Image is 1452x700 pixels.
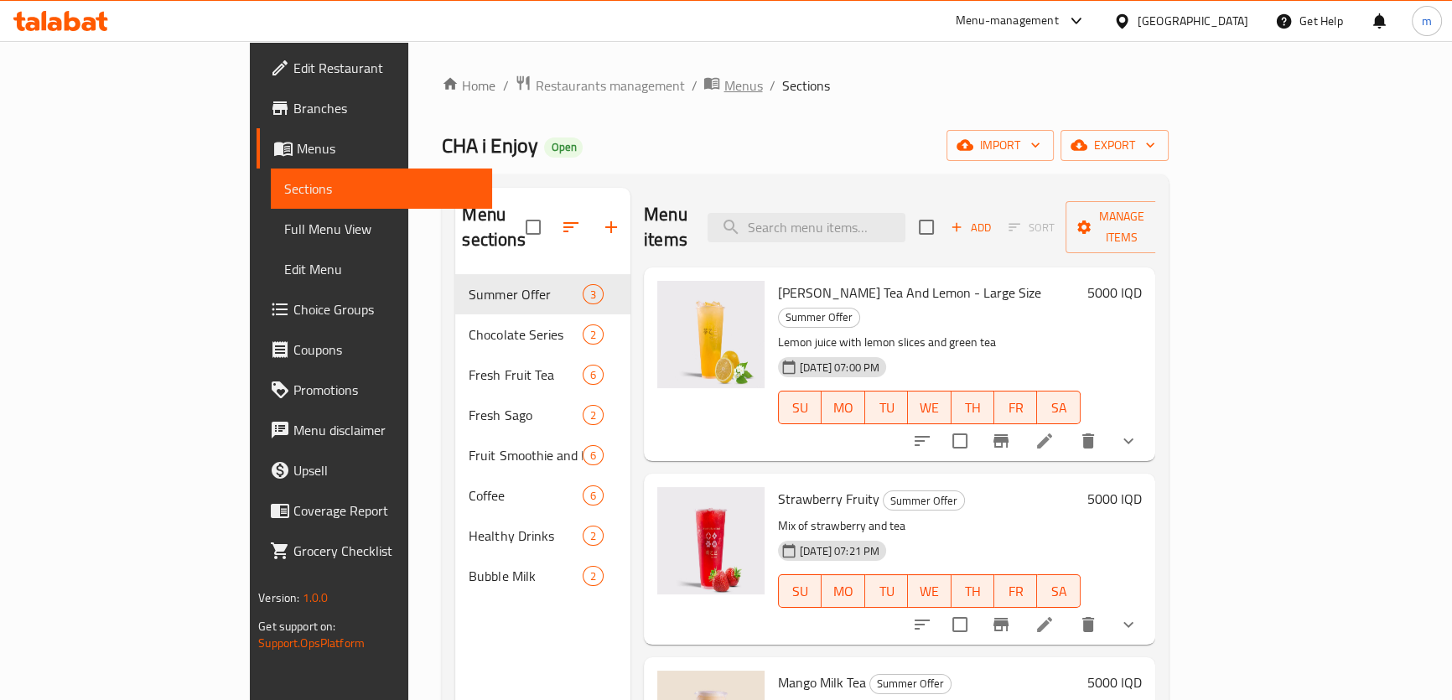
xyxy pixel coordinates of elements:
span: 2 [583,568,603,584]
span: Restaurants management [535,75,684,96]
a: Coverage Report [257,490,492,531]
button: delete [1068,604,1108,645]
span: MO [828,396,858,420]
button: show more [1108,604,1149,645]
span: 6 [583,448,603,464]
span: Select section first [998,215,1066,241]
span: SU [786,396,815,420]
div: Fresh Fruit Tea6 [455,355,630,395]
span: Promotions [293,380,479,400]
span: Summer Offer [469,284,582,304]
button: TU [865,574,908,608]
span: m [1422,12,1432,30]
button: TU [865,391,908,424]
span: Fresh Sago [469,405,582,425]
span: Upsell [293,460,479,480]
div: Open [544,137,583,158]
span: Select all sections [516,210,551,245]
span: Bubble Milk [469,566,582,586]
div: items [583,365,604,385]
span: Strawberry Fruity [778,486,879,511]
li: / [502,75,508,96]
button: TH [952,391,994,424]
span: Select to update [942,607,978,642]
div: items [583,566,604,586]
button: SU [778,391,822,424]
span: FR [1001,396,1030,420]
span: 2 [583,528,603,544]
a: Choice Groups [257,289,492,329]
button: TH [952,574,994,608]
h6: 5000 IQD [1087,671,1142,694]
a: Menu disclaimer [257,410,492,450]
span: Select to update [942,423,978,459]
span: Fruit Smoothie and Milkshake [469,445,582,465]
span: Summer Offer [779,308,859,327]
span: Summer Offer [884,491,964,511]
span: Choice Groups [293,299,479,319]
button: Add [944,215,998,241]
span: 2 [583,407,603,423]
a: Full Menu View [271,209,492,249]
button: WE [908,574,951,608]
span: 3 [583,287,603,303]
span: 6 [583,367,603,383]
button: SA [1037,574,1080,608]
a: Branches [257,88,492,128]
span: import [960,135,1040,156]
div: Summer Offer [869,674,952,694]
span: [PERSON_NAME] Tea And Lemon - Large Size [778,280,1041,305]
div: Fruit Smoothie and Milkshake6 [455,435,630,475]
span: [DATE] 07:00 PM [793,360,886,376]
span: WE [915,396,944,420]
span: Menu disclaimer [293,420,479,440]
h6: 5000 IQD [1087,487,1142,511]
div: items [583,445,604,465]
span: MO [828,579,858,604]
div: Fresh Fruit Tea [469,365,582,385]
span: FR [1001,579,1030,604]
a: Edit menu item [1035,431,1055,451]
span: Healthy Drinks [469,526,582,546]
h2: Menu sections [462,202,525,252]
button: sort-choices [902,604,942,645]
span: SU [786,579,815,604]
div: Coffee6 [455,475,630,516]
span: Sort sections [551,207,591,247]
div: Summer Offer [883,490,965,511]
a: Edit Menu [271,249,492,289]
span: Chocolate Series [469,324,582,345]
button: SU [778,574,822,608]
div: Menu-management [956,11,1059,31]
span: Summer Offer [870,674,951,693]
button: MO [822,391,864,424]
h6: 5000 IQD [1087,281,1142,304]
div: items [583,526,604,546]
span: Open [544,140,583,154]
span: WE [915,579,944,604]
svg: Show Choices [1118,431,1138,451]
button: Manage items [1066,201,1178,253]
span: SA [1044,579,1073,604]
span: Edit Restaurant [293,58,479,78]
button: delete [1068,421,1108,461]
span: TH [958,579,988,604]
div: Healthy Drinks2 [455,516,630,556]
span: Manage items [1079,206,1164,248]
button: Add section [591,207,631,247]
span: Menus [297,138,479,158]
span: Coffee [469,485,582,506]
div: Bubble Milk2 [455,556,630,596]
a: Menus [703,75,762,96]
span: Mango Milk Tea [778,670,866,695]
input: search [708,213,905,242]
span: SA [1044,396,1073,420]
button: FR [994,391,1037,424]
div: items [583,284,604,304]
span: 1.0.0 [303,587,329,609]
